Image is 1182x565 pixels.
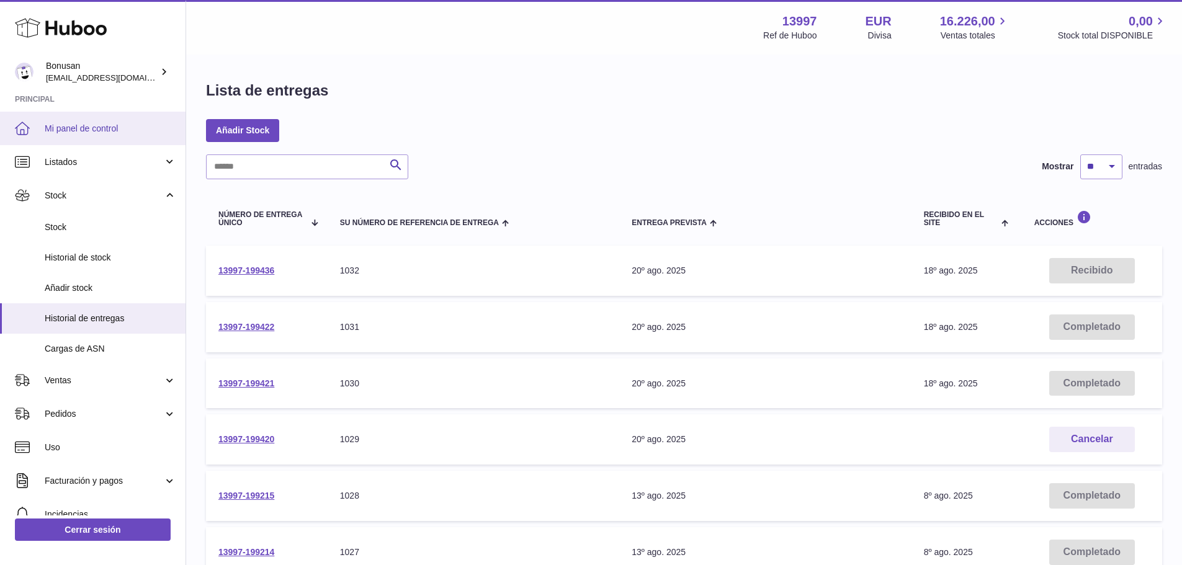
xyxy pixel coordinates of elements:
span: Recibido en el site [924,211,999,227]
span: Entrega prevista [632,219,707,227]
span: Facturación y pagos [45,475,163,487]
a: Añadir Stock [206,119,279,141]
a: Cerrar sesión [15,518,171,541]
span: Ventas [45,375,163,386]
span: Añadir stock [45,282,176,294]
a: 13997-199421 [218,378,274,388]
span: Número de entrega único [218,211,304,227]
button: Cancelar [1049,427,1135,452]
span: Stock total DISPONIBLE [1058,30,1167,42]
span: Historial de entregas [45,313,176,324]
div: 20º ago. 2025 [632,321,898,333]
a: 13997-199420 [218,434,274,444]
div: Divisa [868,30,892,42]
span: Ventas totales [941,30,1010,42]
strong: 13997 [782,13,817,30]
span: 8º ago. 2025 [924,491,973,500]
span: Stock [45,190,163,202]
div: 13º ago. 2025 [632,546,898,558]
span: Su número de referencia de entrega [340,219,499,227]
a: 13997-199215 [218,491,274,500]
div: Bonusan [46,60,158,84]
a: 0,00 Stock total DISPONIBLE [1058,13,1167,42]
span: Listados [45,156,163,168]
a: 16.226,00 Ventas totales [940,13,1010,42]
div: 1029 [340,434,607,445]
strong: EUR [865,13,891,30]
div: Ref de Huboo [763,30,817,42]
div: 1027 [340,546,607,558]
span: Stock [45,221,176,233]
span: Uso [45,442,176,453]
span: Incidencias [45,509,176,520]
span: Mi panel de control [45,123,176,135]
div: 1031 [340,321,607,333]
span: 8º ago. 2025 [924,547,973,557]
span: [EMAIL_ADDRESS][DOMAIN_NAME] [46,73,182,82]
a: 13997-199436 [218,265,274,275]
a: 13997-199422 [218,322,274,332]
span: Historial de stock [45,252,176,264]
div: 13º ago. 2025 [632,490,898,502]
span: 18º ago. 2025 [924,378,978,388]
h1: Lista de entregas [206,81,328,100]
span: 18º ago. 2025 [924,265,978,275]
div: 20º ago. 2025 [632,378,898,389]
span: entradas [1129,161,1162,172]
span: Pedidos [45,408,163,420]
div: Acciones [1034,210,1150,227]
div: 20º ago. 2025 [632,265,898,277]
div: 20º ago. 2025 [632,434,898,445]
div: 1028 [340,490,607,502]
div: 1032 [340,265,607,277]
span: 0,00 [1129,13,1153,30]
div: 1030 [340,378,607,389]
span: Cargas de ASN [45,343,176,355]
span: 18º ago. 2025 [924,322,978,332]
span: 16.226,00 [940,13,995,30]
label: Mostrar [1042,161,1073,172]
a: 13997-199214 [218,547,274,557]
img: info@bonusan.es [15,63,34,81]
